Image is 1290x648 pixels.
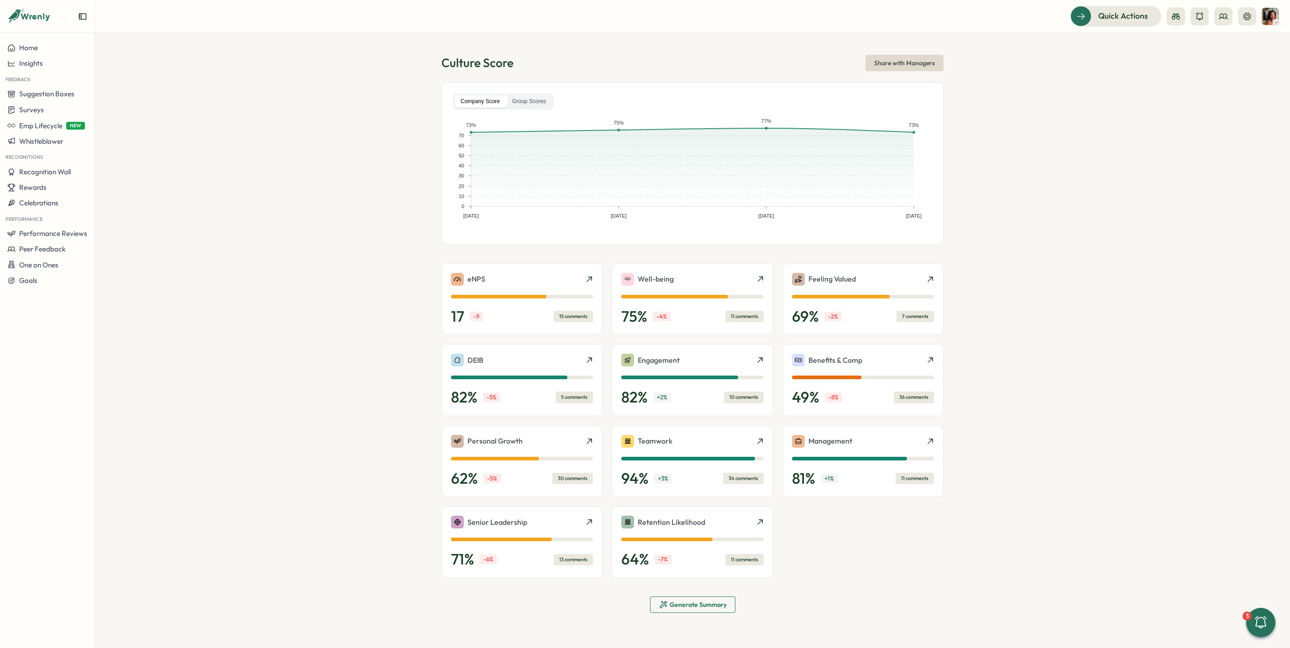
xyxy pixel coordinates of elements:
p: 75 % [621,308,647,326]
span: Performance Reviews [19,229,87,238]
text: 40 [459,163,464,168]
span: Goals [19,276,37,285]
a: Retention Likelihood64%-7%11 comments [612,506,773,578]
span: Share with Managers [874,55,935,71]
div: 3 [1243,611,1252,621]
button: Share with Managers [865,55,944,71]
text: [DATE] [906,213,922,219]
p: -5 % [483,474,501,484]
p: -4 % [653,312,671,322]
div: 7 comments [897,311,934,322]
button: 3 [1246,608,1275,637]
h1: Culture Score [441,55,514,71]
div: 34 comments [723,473,764,484]
p: 81 % [792,470,815,488]
text: [DATE] [611,213,627,219]
span: One on Ones [19,261,58,269]
a: Engagement82%+2%10 comments [612,344,773,416]
div: 11 comments [725,311,764,322]
p: 64 % [621,550,649,569]
text: [DATE] [463,213,479,219]
div: 5 comments [556,392,593,403]
a: Management81%+1%11 comments [782,425,944,497]
p: -7 % [655,554,671,564]
a: eNPS17-915 comments [441,263,603,335]
p: 71 % [451,550,474,569]
text: [DATE] [758,213,774,219]
p: 49 % [792,388,819,407]
p: Benefits & Comp [808,355,862,366]
div: 13 comments [554,554,593,565]
a: Senior Leadership71%-6%13 comments [441,506,603,578]
p: 82 % [621,388,648,407]
div: 11 comments [725,554,764,565]
text: 30 [459,173,464,178]
span: Surveys [19,105,44,114]
text: 0 [461,204,464,209]
span: Celebrations [19,199,58,207]
span: Home [19,43,38,52]
text: 10 [459,193,464,199]
p: 62 % [451,470,478,488]
text: 50 [459,153,464,158]
div: 30 comments [552,473,593,484]
text: 70 [459,133,464,138]
p: + 1 % [821,474,838,484]
span: Generate Summary [670,601,727,608]
p: + 2 % [653,392,671,402]
p: 17 [451,308,464,326]
p: Engagement [638,355,680,366]
div: 10 comments [724,392,764,403]
span: Quick Actions [1098,10,1148,22]
a: Benefits & Comp49%-8%36 comments [782,344,944,416]
p: -5 % [483,392,500,402]
p: 94 % [621,470,649,488]
span: Emp Lifecycle [19,121,63,130]
p: eNPS [467,273,485,285]
p: Senior Leadership [467,517,527,528]
p: -6 % [480,554,497,564]
span: Whistleblower [19,137,63,146]
p: -2 % [824,312,842,322]
p: Teamwork [638,435,672,447]
a: Feeling Valued69%-2%7 comments [782,263,944,335]
div: 11 comments [896,473,934,484]
button: Quick Actions [1070,6,1161,26]
p: Management [808,435,852,447]
button: Expand sidebar [78,12,87,21]
p: 82 % [451,388,477,407]
span: Suggestion Boxes [19,89,74,98]
p: -9 [470,312,483,322]
a: Personal Growth62%-5%30 comments [441,425,603,497]
img: Viveca Riley [1262,8,1279,25]
p: Retention Likelihood [638,517,705,528]
text: 20 [459,183,464,189]
p: DEIB [467,355,483,366]
div: 36 comments [894,392,934,403]
span: Peer Feedback [19,245,66,253]
p: Feeling Valued [808,273,856,285]
span: Rewards [19,183,47,192]
p: Personal Growth [467,435,523,447]
p: + 3 % [654,474,672,484]
p: -8 % [825,392,842,402]
span: Recognition Wall [19,167,71,176]
button: Generate Summary [650,596,735,613]
span: Insights [19,59,43,68]
a: Teamwork94%+3%34 comments [612,425,773,497]
label: Company Score [455,95,506,108]
label: Group Scores [506,95,552,108]
a: DEIB82%-5%5 comments [441,344,603,416]
p: 69 % [792,308,819,326]
span: NEW [66,122,85,130]
div: 15 comments [554,311,593,322]
a: Well-being75%-4%11 comments [612,263,773,335]
p: Well-being [638,273,674,285]
text: 60 [459,143,464,148]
